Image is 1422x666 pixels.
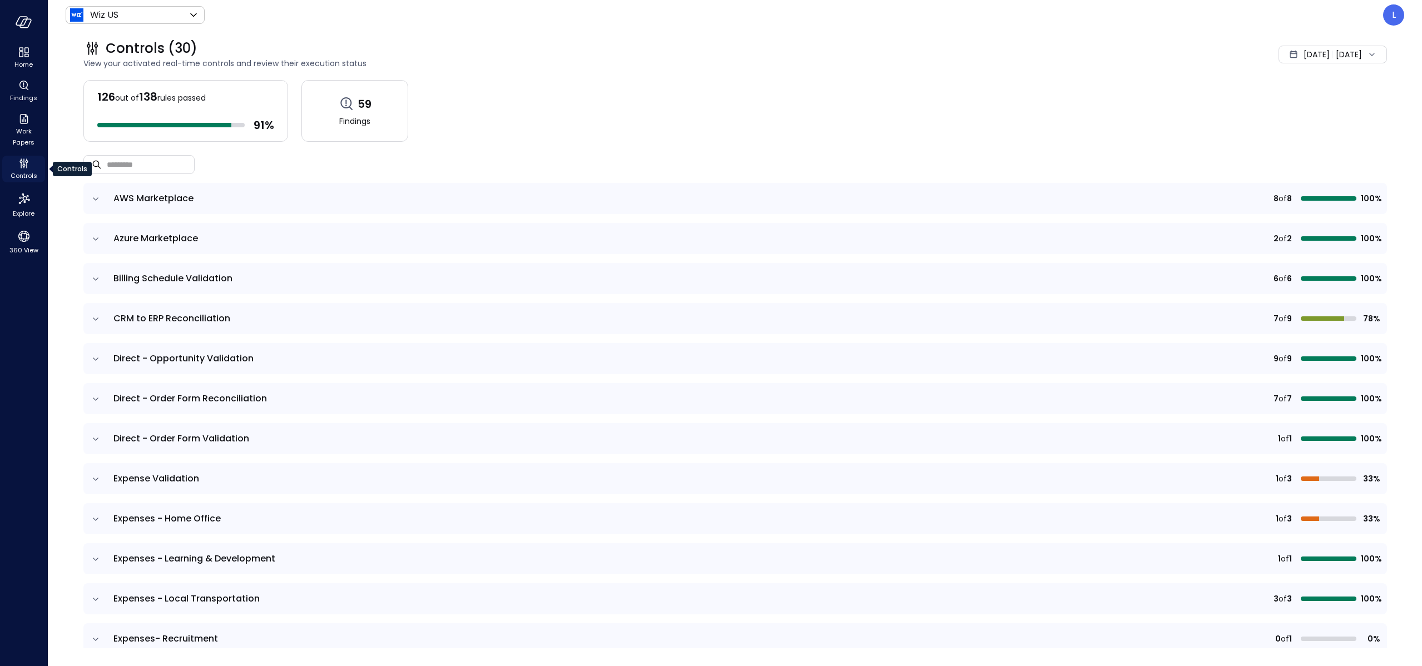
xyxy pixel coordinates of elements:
[90,514,101,525] button: expand row
[90,594,101,605] button: expand row
[1361,513,1380,525] span: 33%
[2,156,45,182] div: Controls
[254,118,274,132] span: 91 %
[13,208,34,219] span: Explore
[90,314,101,325] button: expand row
[1281,553,1289,565] span: of
[113,432,249,445] span: Direct - Order Form Validation
[113,272,232,285] span: Billing Schedule Validation
[90,193,101,205] button: expand row
[1278,553,1281,565] span: 1
[1361,473,1380,485] span: 33%
[1287,513,1292,525] span: 3
[358,97,371,111] span: 59
[339,115,370,127] span: Findings
[2,44,45,71] div: Home
[113,392,267,405] span: Direct - Order Form Reconciliation
[1361,633,1380,645] span: 0%
[9,245,38,256] span: 360 View
[1274,312,1279,325] span: 7
[1361,392,1380,405] span: 100%
[1289,553,1292,565] span: 1
[1279,392,1287,405] span: of
[90,274,101,285] button: expand row
[90,233,101,245] button: expand row
[1287,473,1292,485] span: 3
[106,39,197,57] span: Controls (30)
[11,170,37,181] span: Controls
[157,92,206,103] span: rules passed
[2,189,45,220] div: Explore
[1276,513,1279,525] span: 1
[1287,312,1292,325] span: 9
[90,554,101,565] button: expand row
[113,192,194,205] span: AWS Marketplace
[113,632,218,645] span: Expenses- Recruitment
[70,8,83,22] img: Icon
[1279,272,1287,285] span: of
[1287,392,1292,405] span: 7
[1279,352,1287,365] span: of
[113,352,254,365] span: Direct - Opportunity Validation
[1279,232,1287,245] span: of
[301,80,408,142] a: 59Findings
[1289,433,1292,445] span: 1
[1279,513,1287,525] span: of
[1383,4,1404,26] div: Lee
[113,472,199,485] span: Expense Validation
[113,232,198,245] span: Azure Marketplace
[1361,232,1380,245] span: 100%
[1287,272,1292,285] span: 6
[2,78,45,105] div: Findings
[1281,433,1289,445] span: of
[1287,232,1292,245] span: 2
[14,59,33,70] span: Home
[115,92,139,103] span: out of
[1279,593,1287,605] span: of
[139,89,157,105] span: 138
[1287,192,1292,205] span: 8
[1275,633,1281,645] span: 0
[90,354,101,365] button: expand row
[1279,192,1287,205] span: of
[1274,272,1279,285] span: 6
[1361,593,1380,605] span: 100%
[1279,312,1287,325] span: of
[1276,473,1279,485] span: 1
[1287,593,1292,605] span: 3
[53,162,92,176] div: Controls
[90,474,101,485] button: expand row
[113,512,221,525] span: Expenses - Home Office
[1289,633,1292,645] span: 1
[1281,633,1289,645] span: of
[1392,8,1396,22] p: L
[90,634,101,645] button: expand row
[1274,593,1279,605] span: 3
[1278,433,1281,445] span: 1
[1279,473,1287,485] span: of
[10,92,37,103] span: Findings
[1361,192,1380,205] span: 100%
[1274,232,1279,245] span: 2
[1274,352,1279,365] span: 9
[1361,433,1380,445] span: 100%
[1361,352,1380,365] span: 100%
[113,312,230,325] span: CRM to ERP Reconciliation
[1361,312,1380,325] span: 78%
[1304,48,1330,61] span: [DATE]
[113,592,260,605] span: Expenses - Local Transportation
[97,89,115,105] span: 126
[2,227,45,257] div: 360 View
[1287,352,1292,365] span: 9
[2,111,45,149] div: Work Papers
[113,552,275,565] span: Expenses - Learning & Development
[7,126,41,148] span: Work Papers
[90,434,101,445] button: expand row
[1274,392,1279,405] span: 7
[90,394,101,405] button: expand row
[83,57,1057,69] span: View your activated real-time controls and review their execution status
[1274,192,1279,205] span: 8
[1361,553,1380,565] span: 100%
[1361,272,1380,285] span: 100%
[90,8,118,22] p: Wiz US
